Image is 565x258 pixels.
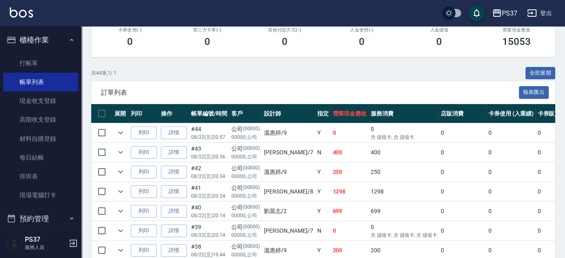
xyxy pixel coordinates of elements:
[114,146,127,158] button: expand row
[486,202,536,221] td: 0
[330,162,369,182] td: 250
[131,244,157,257] button: 列印
[330,104,369,123] th: 營業現金應收
[204,36,210,47] h3: 0
[262,162,315,182] td: 溫惠婷 /9
[439,123,486,142] td: 0
[101,27,159,33] h2: 卡券使用(-)
[262,221,315,240] td: [PERSON_NAME] /7
[369,104,439,123] th: 服務消費
[315,182,331,201] td: Y
[315,123,331,142] td: Y
[3,54,78,73] a: 打帳單
[229,104,262,123] th: 客戶
[359,36,365,47] h3: 0
[243,184,260,192] p: (00000)
[315,143,331,162] td: N
[3,186,78,205] a: 現場電腦打卡
[330,143,369,162] td: 400
[369,143,439,162] td: 400
[502,8,517,18] div: PS37
[243,145,260,153] p: (00000)
[131,185,157,198] button: 列印
[189,123,229,142] td: #44
[3,148,78,167] a: 每日結帳
[439,143,486,162] td: 0
[131,225,157,237] button: 列印
[114,205,127,217] button: expand row
[131,205,157,218] button: 列印
[189,182,229,201] td: #41
[486,123,536,142] td: 0
[25,236,66,244] h5: PS37
[519,88,549,96] a: 報表匯出
[525,67,556,80] button: 全部展開
[231,133,260,141] p: 00000_公司
[3,29,78,51] button: 櫃檯作業
[191,153,227,160] p: 08/22 (五) 20:36
[129,104,159,123] th: 列印
[231,212,260,219] p: 00000_公司
[131,127,157,139] button: 列印
[262,143,315,162] td: [PERSON_NAME] /7
[371,133,437,141] p: 含 儲值卡, 含 儲值卡
[3,91,78,110] a: 現金收支登錄
[333,27,391,33] h2: 入金使用(-)
[262,123,315,142] td: 溫惠婷 /9
[114,225,127,237] button: expand row
[161,185,187,198] a: 詳情
[7,235,23,251] img: Person
[330,202,369,221] td: 699
[10,7,33,18] img: Logo
[161,225,187,237] a: 詳情
[161,127,187,139] a: 詳情
[439,221,486,240] td: 0
[330,221,369,240] td: 0
[231,203,260,212] div: 公司
[315,221,331,240] td: N
[231,173,260,180] p: 00000_公司
[524,6,555,21] button: 登出
[369,162,439,182] td: 250
[369,123,439,142] td: 0
[231,242,260,251] div: 公司
[114,127,127,139] button: expand row
[159,104,189,123] th: 操作
[189,104,229,123] th: 帳單編號/時間
[101,89,519,97] span: 訂單列表
[131,166,157,178] button: 列印
[486,104,536,123] th: 卡券使用 (入業績)
[231,192,260,200] p: 00000_公司
[91,69,117,77] p: 共 44 筆, 1 / 1
[262,104,315,123] th: 設計師
[243,223,260,231] p: (00000)
[410,27,468,33] h2: 入金儲值
[189,221,229,240] td: #39
[436,36,442,47] h3: 0
[3,110,78,129] a: 高階收支登錄
[161,146,187,159] a: 詳情
[256,27,314,33] h2: 其他付款方式(-)
[231,184,260,192] div: 公司
[486,162,536,182] td: 0
[131,146,157,159] button: 列印
[231,145,260,153] div: 公司
[161,166,187,178] a: 詳情
[231,153,260,160] p: 00000_公司
[112,104,129,123] th: 展開
[191,231,227,239] p: 08/22 (五) 20:14
[191,133,227,141] p: 08/22 (五) 20:57
[371,231,437,239] p: 含 儲值卡, 含 儲值卡, 含 儲值卡
[191,212,227,219] p: 08/22 (五) 20:14
[3,208,78,229] button: 預約管理
[161,244,187,257] a: 詳情
[3,167,78,186] a: 排班表
[3,129,78,148] a: 材料自購登錄
[189,202,229,221] td: #40
[486,221,536,240] td: 0
[231,164,260,173] div: 公司
[315,202,331,221] td: Y
[468,5,485,21] button: save
[439,182,486,201] td: 0
[25,244,66,251] p: 服務人員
